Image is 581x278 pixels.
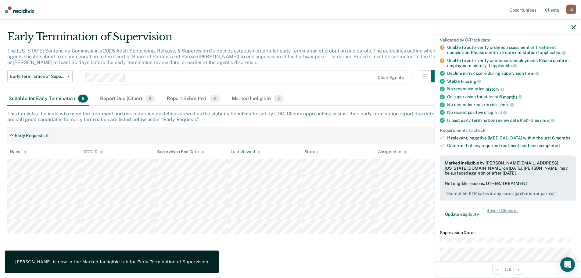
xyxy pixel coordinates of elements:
[157,149,204,154] div: Supervision End Date
[445,181,571,196] div: Not eligible reasons: OTHER, TREATMENT
[445,191,571,196] pre: " Has not hit ETR dates in any cases (probation or parole) "
[494,110,507,115] span: test
[447,86,576,92] div: No recent violation
[440,37,576,42] div: Validated by O-Track data
[7,48,441,65] p: The [US_STATE] Sentencing Commission’s 2025 Adult Sentencing, Release, & Supervision Guidelines e...
[447,94,576,99] div: On supervision for at least 6
[145,95,155,103] span: 0
[99,92,156,106] div: Report Due (Other)
[304,149,317,154] div: Status
[447,143,576,148] div: Confirm that any required treatment has been
[447,45,576,55] div: Unable to auto-verify ordered assessment or treatment completion. Please confirm treatment status...
[555,135,570,140] span: months
[46,133,48,138] div: 5
[440,128,576,133] div: Requirements to check
[447,71,576,76] div: Decline in risk score during supervision
[83,149,103,154] div: DOC ID
[486,208,518,220] span: Revert Changes
[15,259,208,265] div: [PERSON_NAME] is now in the Marked Ineligible tab for Early Termination of Supervision
[7,31,443,48] div: Early Termination of Supervision
[525,71,539,76] span: term
[447,58,576,68] div: Unable to auto-verify continuous employment. Please confirm employment history if applicable.
[435,261,581,277] div: 1 / 6
[7,111,574,122] div: This tab lists all clients who meet the treatment and risk reduction guidelines as well as the st...
[7,92,89,106] div: Suitable for Early Termination
[10,149,27,154] div: Name
[461,79,481,84] span: housing
[447,117,576,123] div: Is past early termination review date (half-time
[447,110,576,115] div: No recent positive drug
[445,160,571,175] div: Marked ineligible by [PERSON_NAME][EMAIL_ADDRESS][US_STATE][DOMAIN_NAME] on [DATE]. [PERSON_NAME]...
[560,257,575,272] div: Open Intercom Messenger
[231,92,285,106] div: Marked Ineligible
[540,118,555,123] span: date)
[378,75,403,80] div: Clear agents
[492,265,502,274] button: Previous Opportunity
[498,102,514,107] span: score
[566,5,576,14] div: J S
[440,230,576,235] dt: Supervision Dates
[447,102,576,107] div: No recent increase in risk
[15,133,45,138] div: Early Requests
[5,6,34,13] img: Recidiviz
[514,265,523,274] button: Next Opportunity
[210,95,219,103] span: 3
[78,95,88,103] span: 5
[447,135,576,141] div: If relevant, negative [MEDICAL_DATA] within the last 6
[166,92,221,106] div: Report Submitted
[378,149,407,154] div: Assigned to
[231,149,260,154] div: Last Viewed
[447,78,576,84] div: Stable
[440,208,484,220] button: Update eligibility
[486,87,504,92] span: history
[10,74,65,79] span: Early Termination of Supervision
[503,94,522,99] span: months
[274,95,283,103] span: 2
[539,143,560,148] span: completed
